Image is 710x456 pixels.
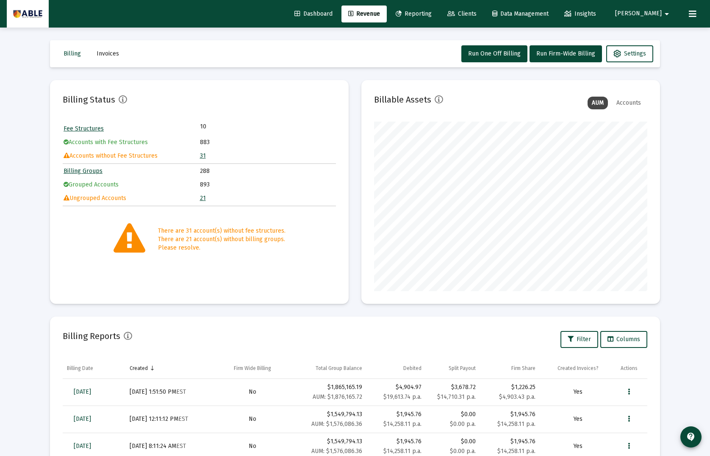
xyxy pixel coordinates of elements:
[130,388,211,396] div: [DATE] 1:51:50 PM
[530,45,602,62] button: Run Firm-Wide Billing
[450,420,476,428] small: $0.00 p.a.
[158,235,286,244] div: There are 21 account(s) without billing groups.
[600,331,647,348] button: Columns
[294,410,363,428] div: $1,549,794.13
[371,410,421,419] div: $1,945.76
[176,388,186,395] small: EST
[74,415,91,423] span: [DATE]
[557,6,603,22] a: Insights
[130,442,211,450] div: [DATE] 8:11:24 AM
[511,365,535,372] div: Firm Share
[662,6,672,22] mat-icon: arrow_drop_down
[564,10,596,17] span: Insights
[90,45,126,62] button: Invoices
[200,122,268,131] td: 10
[544,415,612,423] div: Yes
[200,195,206,202] a: 21
[383,393,422,400] small: $19,613.74 p.a.
[64,125,104,132] a: Fee Structures
[64,167,103,175] a: Billing Groups
[606,45,653,62] button: Settings
[560,331,598,348] button: Filter
[74,388,91,395] span: [DATE]
[316,365,362,372] div: Total Group Balance
[130,415,211,423] div: [DATE] 12:11:12 PM
[450,448,476,455] small: $0.00 p.a.
[176,442,186,450] small: EST
[200,136,336,149] td: 883
[430,383,476,401] div: $3,678.72
[536,50,595,57] span: Run Firm-Wide Billing
[67,411,98,428] a: [DATE]
[67,438,98,455] a: [DATE]
[200,178,336,191] td: 893
[158,244,286,252] div: Please resolve.
[219,388,286,396] div: No
[97,50,119,57] span: Invoices
[383,448,422,455] small: $14,258.11 p.a.
[484,410,535,419] div: $1,945.76
[294,383,363,401] div: $1,865,165.19
[430,410,476,428] div: $0.00
[366,358,425,378] td: Column Debited
[341,6,387,22] a: Revenue
[383,420,422,428] small: $14,258.11 p.a.
[499,393,535,400] small: $4,903.43 p.a.
[568,336,591,343] span: Filter
[371,437,421,446] div: $1,945.76
[615,10,662,17] span: [PERSON_NAME]
[64,150,199,162] td: Accounts without Fee Structures
[616,358,647,378] td: Column Actions
[219,415,286,423] div: No
[544,388,612,396] div: Yes
[430,437,476,456] div: $0.00
[613,50,646,57] span: Settings
[67,365,93,372] div: Billing Date
[311,448,362,455] small: AUM: $1,576,086.36
[64,136,199,149] td: Accounts with Fee Structures
[13,6,42,22] img: Dashboard
[63,329,120,343] h2: Billing Reports
[403,365,422,372] div: Debited
[449,365,476,372] div: Split Payout
[219,442,286,450] div: No
[484,383,535,392] div: $1,226.25
[374,93,431,106] h2: Billable Assets
[313,393,362,400] small: AUM: $1,876,165.72
[290,358,367,378] td: Column Total Group Balance
[605,5,682,22] button: [PERSON_NAME]
[544,442,612,450] div: Yes
[63,358,125,378] td: Column Billing Date
[497,420,535,428] small: $14,258.11 p.a.
[484,437,535,446] div: $1,945.76
[67,384,98,400] a: [DATE]
[294,10,333,17] span: Dashboard
[288,6,339,22] a: Dashboard
[348,10,380,17] span: Revenue
[215,358,290,378] td: Column Firm Wide Billing
[64,192,199,205] td: Ungrouped Accounts
[234,365,271,372] div: Firm Wide Billing
[485,6,555,22] a: Data Management
[371,383,421,392] div: $4,904.97
[63,93,115,106] h2: Billing Status
[64,50,81,57] span: Billing
[311,420,362,428] small: AUM: $1,576,086.36
[468,50,521,57] span: Run One Off Billing
[437,393,476,400] small: $14,710.31 p.a.
[607,336,640,343] span: Columns
[125,358,215,378] td: Column Created
[200,152,206,159] a: 31
[447,10,477,17] span: Clients
[396,10,432,17] span: Reporting
[621,365,638,372] div: Actions
[492,10,549,17] span: Data Management
[158,227,286,235] div: There are 31 account(s) without fee structures.
[588,97,608,109] div: AUM
[480,358,540,378] td: Column Firm Share
[686,432,696,442] mat-icon: contact_support
[497,448,535,455] small: $14,258.11 p.a.
[557,365,599,372] div: Created Invoices?
[612,97,645,109] div: Accounts
[461,45,527,62] button: Run One Off Billing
